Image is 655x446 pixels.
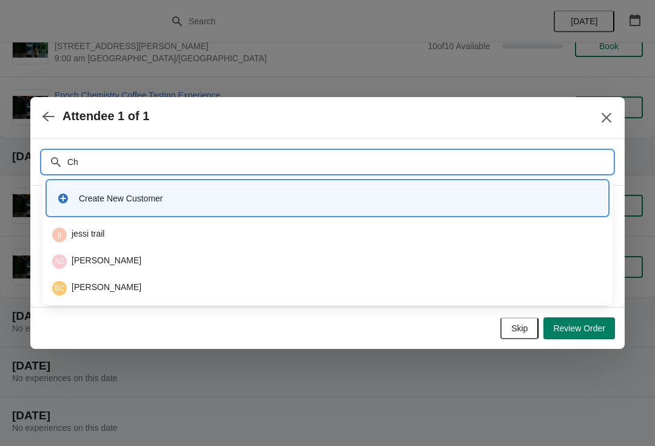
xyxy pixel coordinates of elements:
[52,254,603,269] div: [PERSON_NAME]
[67,151,613,173] input: Search customer name or email
[42,274,613,300] li: Bruno Chiasson
[52,254,67,269] span: Arianne Des Rochers
[52,228,67,242] span: jessi trail
[42,223,613,247] li: jessi trail
[52,228,603,242] div: jessi trail
[52,281,603,296] div: [PERSON_NAME]
[596,107,617,129] button: Close
[62,109,149,123] h2: Attendee 1 of 1
[42,247,613,274] li: Arianne Des Rochers
[553,323,605,333] span: Review Order
[79,192,598,204] div: Create New Customer
[511,323,528,333] span: Skip
[57,231,62,239] text: jt
[52,281,67,296] span: Bruno Chiasson
[543,317,615,339] button: Review Order
[55,284,65,292] text: BC
[500,317,539,339] button: Skip
[55,257,65,266] text: AD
